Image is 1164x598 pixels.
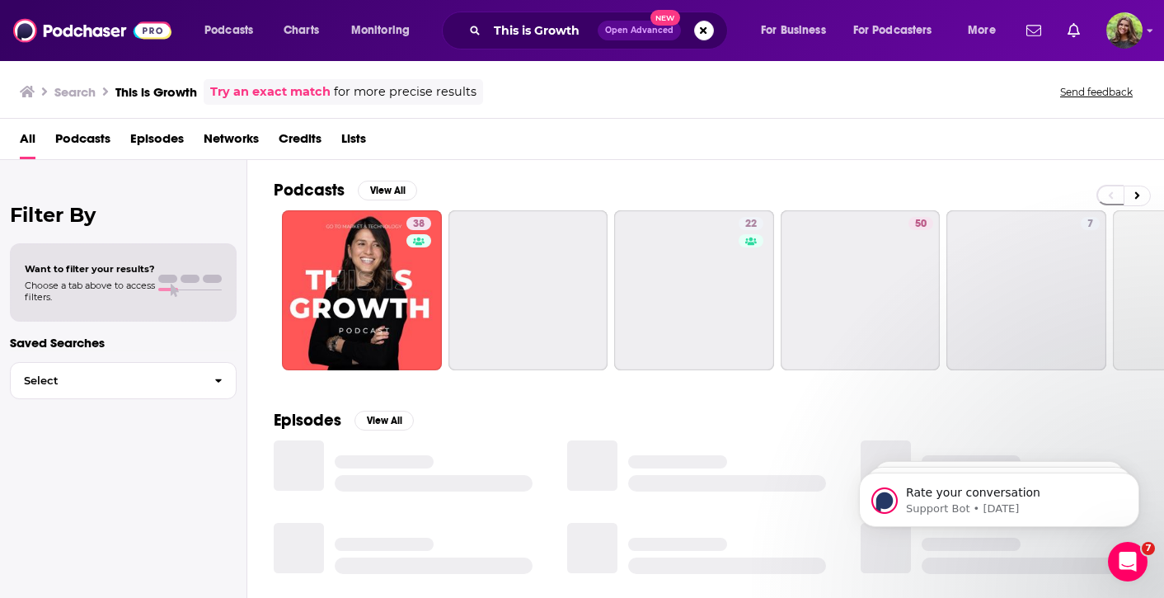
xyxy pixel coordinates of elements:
span: Monitoring [351,19,410,42]
button: open menu [749,17,847,44]
span: Logged in as reagan34226 [1106,12,1143,49]
h2: Episodes [274,410,341,431]
span: for more precise results [334,82,476,101]
span: 50 [915,216,927,233]
img: User Profile [1106,12,1143,49]
div: Search podcasts, credits, & more... [458,12,744,49]
span: Open Advanced [605,26,674,35]
button: View All [358,181,417,200]
h3: Search [54,84,96,100]
a: 7 [946,210,1106,370]
span: For Business [761,19,826,42]
h2: Filter By [10,203,237,227]
span: Charts [284,19,319,42]
a: Podcasts [55,125,110,159]
a: Episodes [130,125,184,159]
a: Lists [341,125,366,159]
span: Choose a tab above to access filters. [25,280,155,303]
span: Podcasts [204,19,253,42]
button: Send feedback [1055,85,1138,99]
img: Podchaser - Follow, Share and Rate Podcasts [13,15,171,46]
a: Try an exact match [210,82,331,101]
a: 22 [614,210,774,370]
a: Charts [273,17,329,44]
h2: Podcasts [274,180,345,200]
a: PodcastsView All [274,180,417,200]
button: Show profile menu [1106,12,1143,49]
a: 38 [406,217,431,230]
span: 7 [1142,542,1155,555]
button: Open AdvancedNew [598,21,681,40]
button: open menu [842,17,956,44]
button: Select [10,362,237,399]
span: For Podcasters [853,19,932,42]
input: Search podcasts, credits, & more... [487,17,598,44]
button: open menu [956,17,1016,44]
a: Networks [204,125,259,159]
a: 22 [739,217,763,230]
a: 7 [1081,217,1100,230]
span: More [968,19,996,42]
span: Select [11,375,201,386]
a: Show notifications dropdown [1020,16,1048,45]
a: Show notifications dropdown [1061,16,1087,45]
a: EpisodesView All [274,410,414,431]
button: View All [354,411,414,431]
span: 22 [745,216,757,233]
a: Credits [279,125,322,159]
button: open menu [340,17,431,44]
iframe: Intercom notifications message [834,438,1164,553]
span: 7 [1087,216,1093,233]
a: 38 [282,210,442,370]
p: Saved Searches [10,335,237,351]
button: open menu [193,17,275,44]
iframe: Intercom live chat [1108,542,1148,582]
span: New [650,10,680,26]
h3: This is Growth [115,84,197,100]
span: 38 [413,216,425,233]
span: Want to filter your results? [25,263,155,275]
a: 50 [781,210,941,370]
a: All [20,125,35,159]
a: 50 [908,217,933,230]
